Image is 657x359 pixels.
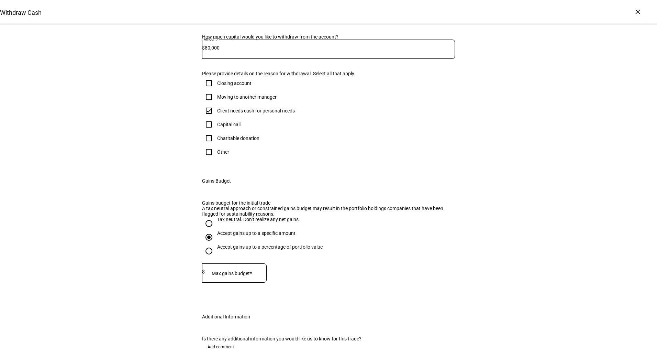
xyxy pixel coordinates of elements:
[202,178,231,184] div: Gains Budget
[217,122,241,127] div: Capital call
[202,34,455,40] div: How much capital would you like to withdraw from the account?
[202,206,455,217] div: A tax neutral approach or constrained gains budget may result in the portfolio holdings companies...
[202,71,455,76] div: Please provide details on the reason for withdrawal. Select all that apply.
[217,217,300,222] div: Tax neutral. Don’t realize any net gains.
[212,271,252,276] mat-label: Max gains budget*
[204,37,218,41] mat-label: Amount*
[217,108,295,113] div: Client needs cash for personal needs
[202,269,205,274] span: $
[202,336,455,341] div: Is there any additional information you would like us to know for this trade?
[217,244,323,250] div: Accept gains up to a percentage of portfolio value
[202,314,250,319] div: Additional Information
[217,80,252,86] div: Closing account
[202,200,455,206] div: Gains budget for the initial trade
[208,341,234,352] span: Add comment
[632,6,643,17] div: ×
[217,230,296,236] div: Accept gains up to a specific amount
[217,149,229,155] div: Other
[202,341,240,352] button: Add comment
[217,94,277,100] div: Moving to another manager
[217,135,259,141] div: Charitable donation
[202,45,205,51] span: $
